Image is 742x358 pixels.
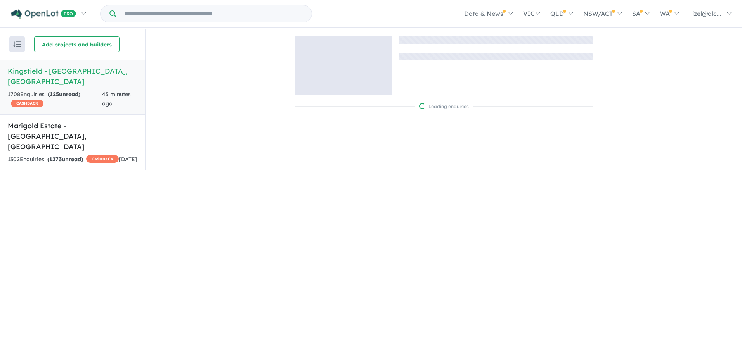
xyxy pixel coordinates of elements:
[8,120,137,152] h5: Marigold Estate - [GEOGRAPHIC_DATA] , [GEOGRAPHIC_DATA]
[8,155,119,164] div: 1302 Enquir ies
[11,100,43,107] span: CASHBACK
[13,41,21,47] img: sort.svg
[419,103,469,110] div: Loading enquiries
[86,155,119,163] span: CASHBACK
[8,90,102,108] div: 1708 Enquir ies
[34,36,120,52] button: Add projects and builders
[119,156,137,163] span: [DATE]
[118,5,310,22] input: Try estate name, suburb, builder or developer
[8,66,137,87] h5: Kingsfield - [GEOGRAPHIC_DATA] , [GEOGRAPHIC_DATA]
[49,156,62,163] span: 1273
[11,9,76,19] img: Openlot PRO Logo White
[102,91,131,107] span: 45 minutes ago
[692,10,721,17] span: izel@alc...
[47,156,83,163] strong: ( unread)
[50,91,59,98] span: 125
[48,91,80,98] strong: ( unread)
